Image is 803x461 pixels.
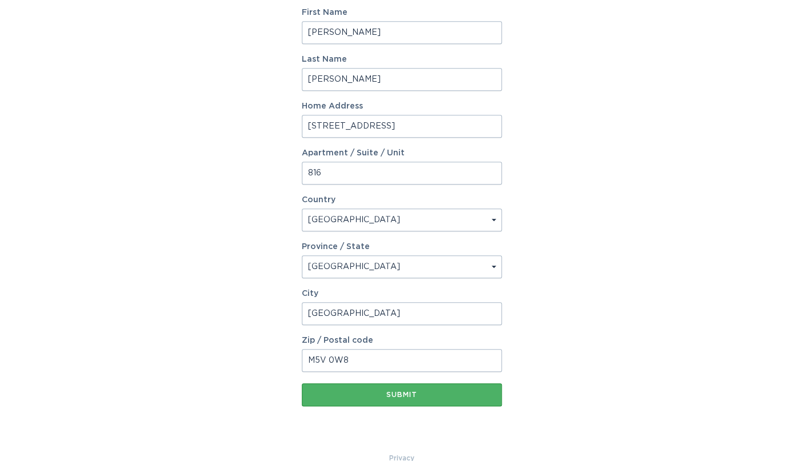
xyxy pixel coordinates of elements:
div: Submit [307,391,496,398]
label: Apartment / Suite / Unit [302,149,502,157]
label: Zip / Postal code [302,336,502,344]
label: Last Name [302,55,502,63]
label: City [302,290,502,298]
button: Submit [302,383,502,406]
label: Country [302,196,335,204]
label: First Name [302,9,502,17]
label: Province / State [302,243,370,251]
label: Home Address [302,102,502,110]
